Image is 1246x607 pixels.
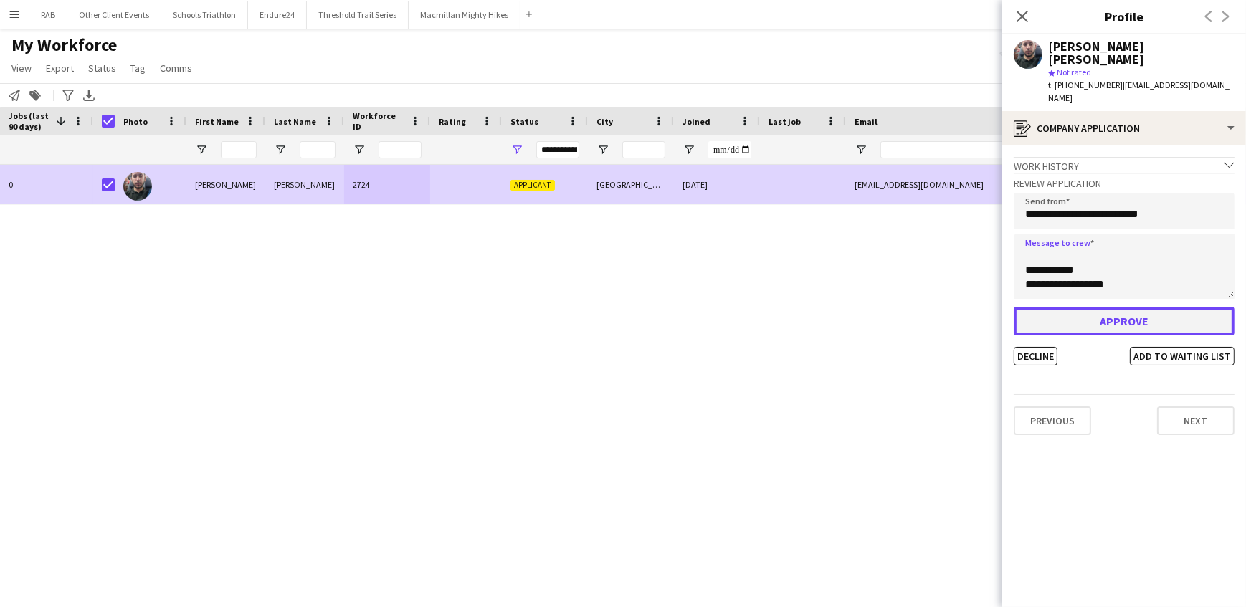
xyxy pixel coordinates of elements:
span: First Name [195,116,239,127]
span: Export [46,62,74,75]
button: Decline [1014,347,1057,365]
a: Export [40,59,80,77]
span: Status [88,62,116,75]
button: Open Filter Menu [195,143,208,156]
span: Workforce ID [353,110,404,132]
span: Comms [160,62,192,75]
button: Open Filter Menu [855,143,867,156]
input: City Filter Input [622,141,665,158]
span: City [596,116,613,127]
button: Endure24 [248,1,307,29]
span: t. [PHONE_NUMBER] [1048,80,1123,90]
span: Rating [439,116,466,127]
div: 2724 [344,165,430,204]
button: Open Filter Menu [510,143,523,156]
a: Tag [125,59,151,77]
div: [PERSON_NAME] [PERSON_NAME] [1048,40,1235,66]
input: Joined Filter Input [708,141,751,158]
span: Status [510,116,538,127]
div: [PERSON_NAME] [186,165,265,204]
span: Last job [769,116,801,127]
button: Open Filter Menu [596,143,609,156]
a: Status [82,59,122,77]
button: Approve [1014,307,1235,335]
button: Schools Triathlon [161,1,248,29]
a: View [6,59,37,77]
div: [DATE] [674,165,760,204]
span: My Workforce [11,34,117,56]
div: Work history [1014,157,1235,173]
span: Tag [130,62,146,75]
app-action-btn: Add to tag [27,87,44,104]
button: Open Filter Menu [274,143,287,156]
input: Workforce ID Filter Input [379,141,422,158]
button: Open Filter Menu [683,143,695,156]
span: Last Name [274,116,316,127]
h3: Review Application [1014,177,1235,190]
div: [EMAIL_ADDRESS][DOMAIN_NAME] [846,165,1133,204]
button: Next [1157,406,1235,435]
span: Photo [123,116,148,127]
a: Comms [154,59,198,77]
input: Email Filter Input [880,141,1124,158]
input: Last Name Filter Input [300,141,336,158]
app-action-btn: Notify workforce [6,87,23,104]
div: [GEOGRAPHIC_DATA] [588,165,674,204]
button: Open Filter Menu [353,143,366,156]
span: Not rated [1057,67,1091,77]
button: Threshold Trail Series [307,1,409,29]
img: Syed Muhammad Sami [123,172,152,201]
span: Applicant [510,180,555,191]
input: First Name Filter Input [221,141,257,158]
span: Email [855,116,878,127]
span: View [11,62,32,75]
app-action-btn: Advanced filters [60,87,77,104]
button: RAB [29,1,67,29]
button: Macmillan Mighty Hikes [409,1,520,29]
button: Add to waiting list [1130,347,1235,365]
h3: Profile [1002,7,1246,26]
span: Jobs (last 90 days) [9,110,50,132]
button: Previous [1014,406,1091,435]
div: [PERSON_NAME] [265,165,344,204]
span: | [EMAIL_ADDRESS][DOMAIN_NAME] [1048,80,1230,103]
div: Company application [1002,111,1246,145]
span: Joined [683,116,710,127]
app-action-btn: Export XLSX [80,87,98,104]
button: Other Client Events [67,1,161,29]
